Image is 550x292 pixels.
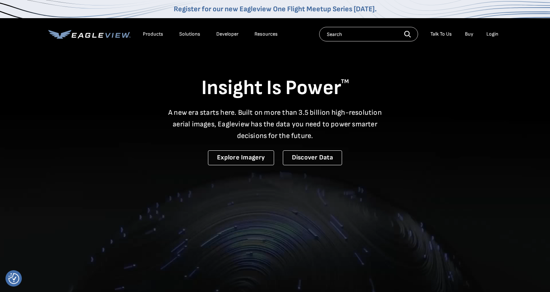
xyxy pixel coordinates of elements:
[179,31,200,37] div: Solutions
[48,76,502,101] h1: Insight Is Power
[216,31,238,37] a: Developer
[8,273,19,284] img: Revisit consent button
[8,273,19,284] button: Consent Preferences
[319,27,418,41] input: Search
[208,150,274,165] a: Explore Imagery
[164,107,386,142] p: A new era starts here. Built on more than 3.5 billion high-resolution aerial images, Eagleview ha...
[283,150,342,165] a: Discover Data
[486,31,498,37] div: Login
[174,5,377,13] a: Register for our new Eagleview One Flight Meetup Series [DATE].
[465,31,473,37] a: Buy
[143,31,163,37] div: Products
[341,78,349,85] sup: TM
[430,31,452,37] div: Talk To Us
[254,31,278,37] div: Resources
